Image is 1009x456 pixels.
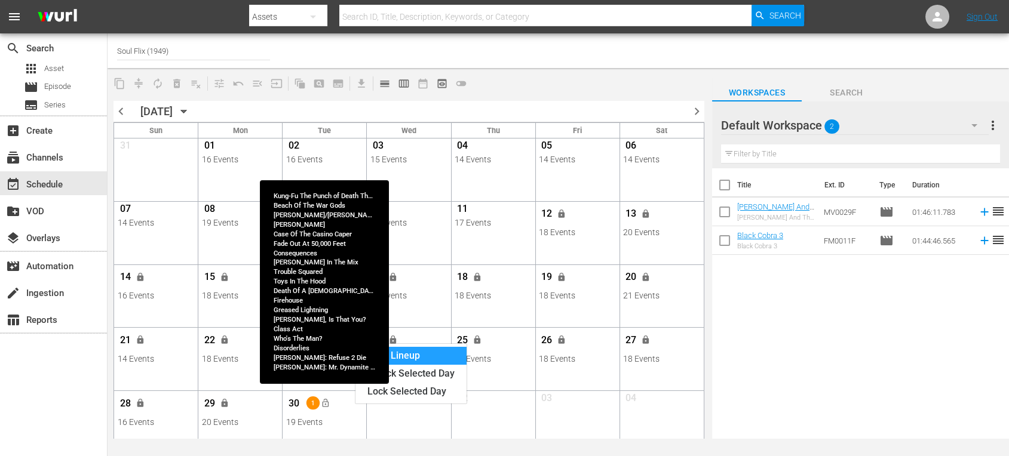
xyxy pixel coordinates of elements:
span: Revert to Primary Episode [229,74,248,93]
th: Duration [905,168,977,202]
span: Fill episodes with ad slates [248,74,267,93]
svg: Add to Schedule [978,234,991,247]
span: Asset [24,61,38,76]
td: FM0011F [819,226,875,255]
span: Unlock and Edit [215,335,235,343]
span: Download as CSV [348,72,371,95]
span: Remove Gaps & Overlaps [129,74,148,93]
span: Day Calendar View [371,72,394,95]
span: 18 [455,271,470,286]
span: Create [6,124,20,138]
span: 19 [539,271,554,286]
span: 26 [539,334,554,349]
span: 29 [202,398,217,412]
div: [DATE] [140,105,173,118]
div: 18 Events [623,354,700,363]
span: Customize Events [206,72,229,95]
div: 20 Events [202,417,279,427]
span: reorder [991,233,1005,247]
span: Search [769,5,801,26]
span: lock [136,272,145,282]
span: 21 [118,334,133,349]
span: 13 [623,208,638,223]
div: Black Cobra 3 [737,242,783,250]
span: preview_outlined [436,78,448,90]
span: Unlock and Edit [552,335,572,343]
span: 03 [370,140,385,155]
span: 03 [539,392,554,407]
span: Create Search Block [309,74,329,93]
span: lock [473,272,482,282]
span: Refresh All Search Blocks [286,72,309,95]
div: 18 Events [539,227,616,237]
span: lock [557,272,566,282]
span: Sat [656,126,667,135]
span: Thu [487,126,500,135]
a: [PERSON_NAME] And The Last Cannibals [737,202,814,220]
span: Episode [44,81,71,93]
div: 20 Events [623,227,700,237]
img: ans4CAIJ8jUAAAAAAAAAAAAAAAAAAAAAAAAgQb4GAAAAAAAAAAAAAAAAAAAAAAAAJMjXAAAAAAAAAAAAAAAAAAAAAAAAgAT5G... [29,3,86,31]
span: Mon [233,126,248,135]
span: 17 [370,271,385,286]
span: 12 [539,208,554,223]
span: 04 [623,392,638,407]
span: Unlock and Edit [299,335,319,343]
span: Search [6,41,20,56]
td: 01:44:46.565 [907,226,973,255]
span: 24 [370,334,385,349]
span: View Backup [433,74,452,93]
div: Month View [114,122,704,454]
span: reorder [991,204,1005,218]
div: 18 Events [202,291,279,300]
span: Select an event to delete [167,74,186,93]
span: Unlock and Edit [131,335,151,343]
div: 14 Events [455,155,532,164]
span: 09 [286,203,301,218]
div: [PERSON_NAME] And The Last Cannibals [737,214,814,221]
div: 16 Events [118,417,195,427]
span: Month Calendar View [413,74,433,93]
span: Unlock and Edit [552,209,572,217]
span: Unlock and Edit [215,272,235,280]
span: lock [388,335,398,345]
span: 25 [455,334,470,349]
span: 14 [118,271,133,286]
div: 19 Events [370,218,447,227]
span: 22 [202,334,217,349]
span: lock [136,335,145,345]
div: Default Workspace [721,109,989,142]
td: MV0029F [819,198,875,226]
span: 2 [824,114,839,139]
span: lock [220,272,229,282]
span: Unlock and Edit [215,399,235,406]
div: 16 Events [202,155,279,164]
span: Clear Lineup [186,74,206,93]
span: Unlock and Edit [636,335,656,343]
div: 19 Events [286,218,363,227]
span: lock [220,399,229,408]
span: Lock and Publish [315,399,335,406]
span: Episode [879,233,894,248]
span: 31 [118,140,133,155]
span: 02 [286,140,301,155]
span: lock [641,335,651,345]
span: 04 [455,140,470,155]
span: chevron_left [114,104,128,119]
span: 15 [202,271,217,286]
span: Reports [6,313,20,327]
span: Ingestion [6,286,20,300]
span: 11 [455,203,470,218]
a: Black Cobra 3 [737,231,783,240]
span: Episode [24,80,38,94]
span: 10 [370,203,385,218]
span: lock [557,209,566,218]
span: lock [557,335,566,345]
span: Series [44,99,66,111]
span: lock [304,272,314,282]
div: 19 Events [455,354,532,363]
span: 01 [202,140,217,155]
span: Channels [6,150,20,165]
span: 05 [539,140,554,155]
div: 17 Events [455,218,532,227]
